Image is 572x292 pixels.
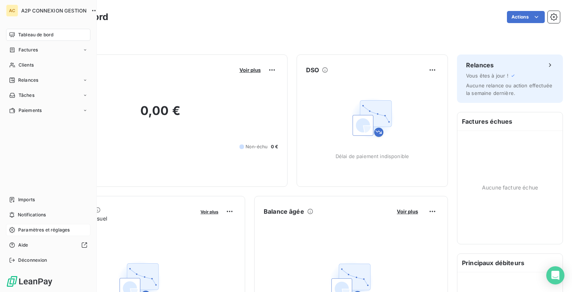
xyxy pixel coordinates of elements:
span: Voir plus [239,67,261,73]
div: AC [6,5,18,17]
span: Voir plus [397,208,418,214]
div: Open Intercom Messenger [546,266,564,284]
span: Aucune relance ou action effectuée la semaine dernière. [466,82,552,96]
span: Vous êtes à jour ! [466,73,508,79]
span: 0 € [271,143,278,150]
h6: Relances [466,61,494,70]
span: Chiffre d'affaires mensuel [43,214,195,222]
span: Déconnexion [18,257,47,264]
span: Relances [18,77,38,84]
span: A2P CONNEXION GESTION [21,8,87,14]
h6: Principaux débiteurs [457,254,563,272]
img: Logo LeanPay [6,275,53,287]
span: Factures [19,47,38,53]
a: Aide [6,239,90,251]
img: Empty state [348,94,396,143]
h2: 0,00 € [43,103,278,126]
button: Voir plus [198,208,221,215]
h6: Balance âgée [264,207,304,216]
button: Voir plus [395,208,420,215]
span: Tableau de bord [18,31,53,38]
span: Imports [18,196,35,203]
h6: Factures échues [457,112,563,130]
button: Voir plus [237,67,263,73]
span: Aide [18,242,28,249]
h6: DSO [306,65,319,75]
span: Notifications [18,211,46,218]
span: Tâches [19,92,34,99]
span: Non-échu [246,143,267,150]
span: Clients [19,62,34,68]
span: Paramètres et réglages [18,227,70,233]
button: Actions [507,11,545,23]
span: Délai de paiement indisponible [336,153,409,159]
span: Voir plus [201,209,218,214]
span: Paiements [19,107,42,114]
span: Aucune facture échue [482,183,538,191]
